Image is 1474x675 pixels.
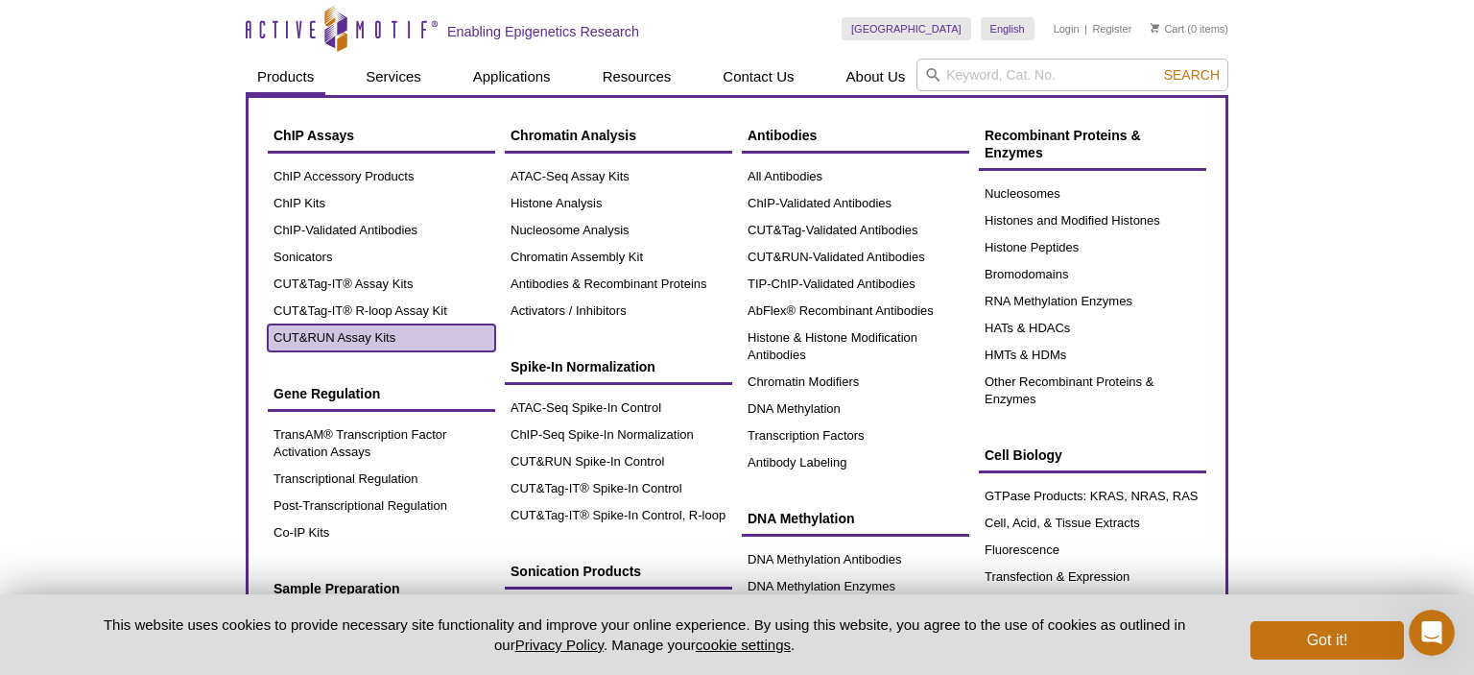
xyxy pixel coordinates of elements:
[979,510,1206,537] a: Cell, Acid, & Tissue Extracts
[742,117,969,154] a: Antibodies
[742,298,969,325] a: AbFlex® Recombinant Antibodies
[505,349,732,385] a: Spike-In Normalization
[711,59,805,95] a: Contact Us
[505,217,732,244] a: Nucleosome Analysis
[268,244,495,271] a: Sonicators
[505,163,732,190] a: ATAC-Seq Assay Kits
[268,422,495,466] a: TransAM® Transcription Factor Activation Assays
[979,369,1206,413] a: Other Recombinant Proteins & Enzymes
[511,128,636,143] span: Chromatin Analysis
[1092,22,1131,36] a: Register
[979,564,1206,591] a: Transfection & Expression
[742,369,969,396] a: Chromatin Modifiers
[916,59,1228,91] input: Keyword, Cat. No.
[511,564,641,579] span: Sonication Products
[696,637,791,653] button: cookie settings
[273,128,354,143] span: ChIP Assays
[505,117,732,154] a: Chromatin Analysis
[505,422,732,448] a: ChIP-Seq Spike-In Normalization
[505,395,732,422] a: ATAC-Seq Spike-In Control
[1250,621,1404,660] button: Got it!
[979,117,1206,171] a: Recombinant Proteins & Enzymes
[981,17,1034,40] a: English
[505,502,732,529] a: CUT&Tag-IT® Spike-In Control, R-loop
[742,500,969,537] a: DNA Methylation
[273,386,380,401] span: Gene Regulation
[742,573,969,600] a: DNA Methylation Enzymes
[268,217,495,244] a: ChIP-Validated Antibodies
[354,59,433,95] a: Services
[447,23,639,40] h2: Enabling Epigenetics Research
[515,637,604,653] a: Privacy Policy
[742,546,969,573] a: DNA Methylation Antibodies
[1151,22,1184,36] a: Cart
[268,271,495,298] a: CUT&Tag-IT® Assay Kits
[1084,17,1087,40] li: |
[748,511,854,526] span: DNA Methylation
[268,493,495,519] a: Post-Transcriptional Regulation
[985,447,1062,463] span: Cell Biology
[835,59,917,95] a: About Us
[268,325,495,351] a: CUT&RUN Assay Kits
[70,615,1219,655] p: This website uses cookies to provide necessary site functionality and improve your online experie...
[979,537,1206,564] a: Fluorescence
[979,288,1206,315] a: RNA Methylation Enzymes
[985,128,1141,160] span: Recombinant Proteins & Enzymes
[268,570,495,607] a: Sample Preparation
[1164,67,1220,83] span: Search
[505,271,732,298] a: Antibodies & Recombinant Proteins
[742,271,969,298] a: TIP-ChIP-Validated Antibodies
[505,553,732,590] a: Sonication Products
[591,59,683,95] a: Resources
[1151,23,1159,33] img: Your Cart
[979,437,1206,473] a: Cell Biology
[842,17,971,40] a: [GEOGRAPHIC_DATA]
[979,315,1206,342] a: HATs & HDACs
[742,190,969,217] a: ChIP-Validated Antibodies
[511,359,655,374] span: Spike-In Normalization
[979,181,1206,207] a: Nucleosomes
[742,244,969,271] a: CUT&RUN-Validated Antibodies
[742,422,969,449] a: Transcription Factors
[979,207,1206,234] a: Histones and Modified Histones
[268,466,495,493] a: Transcriptional Regulation
[979,591,1206,617] a: Other Cell Biology Assays
[268,375,495,412] a: Gene Regulation
[505,298,732,325] a: Activators / Inhibitors
[462,59,562,95] a: Applications
[742,217,969,244] a: CUT&Tag-Validated Antibodies
[505,190,732,217] a: Histone Analysis
[268,163,495,190] a: ChIP Accessory Products
[1054,22,1080,36] a: Login
[742,163,969,190] a: All Antibodies
[1151,17,1228,40] li: (0 items)
[748,128,817,143] span: Antibodies
[268,117,495,154] a: ChIP Assays
[979,234,1206,261] a: Histone Peptides
[1158,66,1225,84] button: Search
[268,190,495,217] a: ChIP Kits
[268,298,495,325] a: CUT&Tag-IT® R-loop Assay Kit
[742,449,969,476] a: Antibody Labeling
[742,396,969,422] a: DNA Methylation
[246,59,325,95] a: Products
[979,483,1206,510] a: GTPase Products: KRAS, NRAS, RAS
[505,475,732,502] a: CUT&Tag-IT® Spike-In Control
[979,342,1206,369] a: HMTs & HDMs
[742,325,969,369] a: Histone & Histone Modification Antibodies
[268,519,495,546] a: Co-IP Kits
[1409,610,1455,656] iframe: Intercom live chat
[505,448,732,475] a: CUT&RUN Spike-In Control
[979,261,1206,288] a: Bromodomains
[505,244,732,271] a: Chromatin Assembly Kit
[273,581,400,596] span: Sample Preparation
